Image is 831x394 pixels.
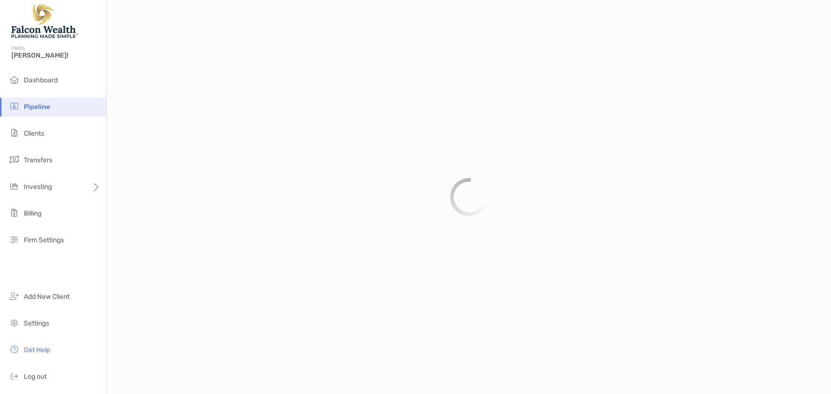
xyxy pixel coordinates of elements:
img: pipeline icon [9,100,20,112]
span: Add New Client [24,293,70,301]
span: Firm Settings [24,236,64,244]
img: dashboard icon [9,74,20,85]
span: Get Help [24,346,50,354]
span: Transfers [24,156,52,164]
span: Clients [24,129,44,138]
span: [PERSON_NAME]! [11,51,100,59]
span: Pipeline [24,103,50,111]
img: add_new_client icon [9,290,20,302]
img: logout icon [9,370,20,382]
img: Falcon Wealth Planning Logo [11,4,78,38]
img: clients icon [9,127,20,138]
img: settings icon [9,317,20,328]
span: Dashboard [24,76,58,84]
span: Log out [24,373,47,381]
img: get-help icon [9,344,20,355]
img: investing icon [9,180,20,192]
span: Settings [24,319,49,327]
img: firm-settings icon [9,234,20,245]
span: Investing [24,183,52,191]
img: billing icon [9,207,20,218]
img: transfers icon [9,154,20,165]
span: Billing [24,209,41,217]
